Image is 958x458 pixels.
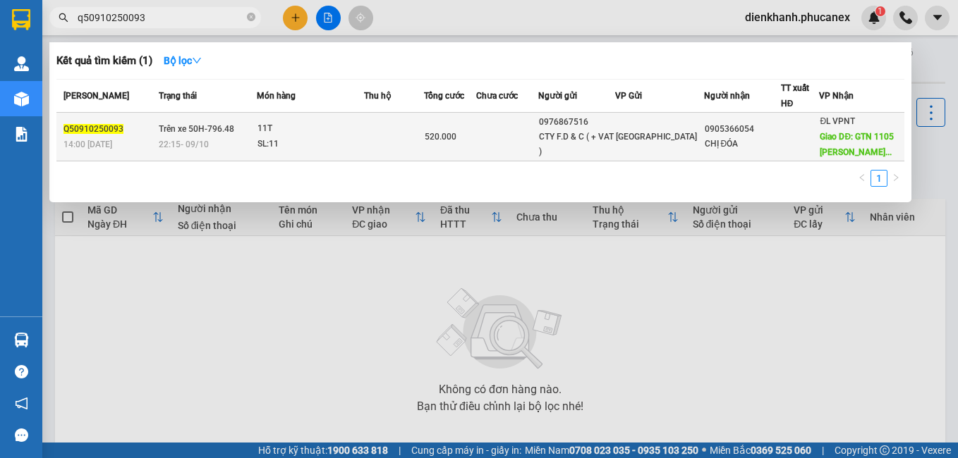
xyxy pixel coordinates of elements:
[820,116,855,126] span: ĐL VPNT
[15,397,28,410] span: notification
[152,49,213,72] button: Bộ lọcdown
[63,91,129,101] span: [PERSON_NAME]
[615,91,642,101] span: VP Gửi
[820,132,894,157] span: Giao DĐ: GTN 1105 [PERSON_NAME]...
[14,56,29,71] img: warehouse-icon
[15,365,28,378] span: question-circle
[616,132,697,142] span: [GEOGRAPHIC_DATA]
[63,140,112,149] span: 14:00 [DATE]
[247,11,255,25] span: close-circle
[164,55,202,66] strong: Bộ lọc
[14,127,29,142] img: solution-icon
[192,56,202,66] span: down
[15,428,28,442] span: message
[257,121,363,137] div: 11T
[424,91,464,101] span: Tổng cước
[854,170,871,187] button: left
[892,173,900,182] span: right
[871,171,887,186] a: 1
[257,91,296,101] span: Món hàng
[63,124,123,134] span: Q50910250093
[781,83,809,109] span: TT xuất HĐ
[364,91,391,101] span: Thu hộ
[854,170,871,187] li: Previous Page
[247,13,255,21] span: close-circle
[12,9,30,30] img: logo-vxr
[705,137,780,151] div: CHỊ ĐÓA
[704,91,750,101] span: Người nhận
[14,92,29,106] img: warehouse-icon
[858,173,866,182] span: left
[59,13,68,23] span: search
[476,91,518,101] span: Chưa cước
[425,132,456,142] span: 520.000
[56,54,152,68] h3: Kết quả tìm kiếm ( 1 )
[887,170,904,187] button: right
[539,115,614,130] div: 0976867516
[819,91,854,101] span: VP Nhận
[257,137,363,152] div: SL: 11
[159,91,197,101] span: Trạng thái
[705,122,780,137] div: 0905366054
[159,140,209,149] span: 22:15 - 09/10
[159,124,234,134] span: Trên xe 50H-796.48
[539,130,614,159] div: CTY F.D & C ( + VAT )
[78,10,244,25] input: Tìm tên, số ĐT hoặc mã đơn
[14,333,29,347] img: warehouse-icon
[538,91,577,101] span: Người gửi
[871,170,887,187] li: 1
[887,170,904,187] li: Next Page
